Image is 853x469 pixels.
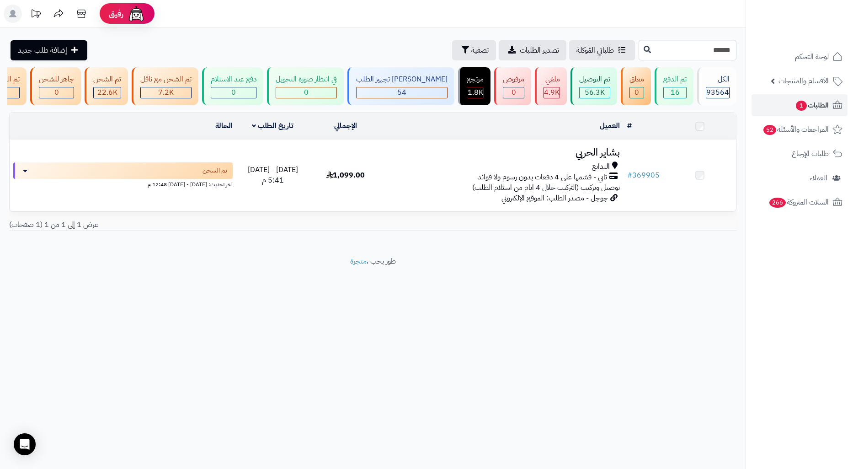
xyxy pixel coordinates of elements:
[97,87,117,98] span: 22.6K
[356,74,448,85] div: [PERSON_NAME] تجهيز الطلب
[28,67,83,105] a: جاهز للشحن 0
[752,191,848,213] a: السلات المتروكة266
[600,120,620,131] a: العميل
[634,87,639,98] span: 0
[200,67,265,105] a: دفع عند الاستلام 0
[627,120,632,131] a: #
[778,75,829,87] span: الأقسام والمنتجات
[695,67,738,105] a: الكل93564
[109,8,123,19] span: رفيق
[706,74,730,85] div: الكل
[795,50,829,63] span: لوحة التحكم
[544,87,560,98] div: 4944
[130,67,200,105] a: تم الشحن مع ناقل 7.2K
[499,40,566,60] a: تصدير الطلبات
[141,87,191,98] div: 7223
[763,125,776,135] span: 52
[629,74,644,85] div: معلق
[630,87,644,98] div: 0
[24,5,47,25] a: تحديثات المنصة
[501,193,608,204] span: جوجل - مصدر الطلب: الموقع الإلكتروني
[276,87,336,98] div: 0
[334,120,357,131] a: الإجمالي
[471,45,489,56] span: تصفية
[619,67,653,105] a: معلق 0
[211,87,256,98] div: 0
[544,87,560,98] span: 4.9K
[231,87,236,98] span: 0
[653,67,695,105] a: تم الدفع 16
[2,220,373,230] div: عرض 1 إلى 1 من 1 (1 صفحات)
[580,87,610,98] div: 56289
[503,74,524,85] div: مرفوض
[127,5,145,23] img: ai-face.png
[93,74,121,85] div: تم الشحن
[467,87,483,98] div: 1793
[627,170,660,181] a: #369905
[585,87,605,98] span: 56.3K
[579,74,610,85] div: تم التوصيل
[752,143,848,165] a: طلبات الإرجاع
[252,120,293,131] a: تاريخ الطلب
[664,87,686,98] div: 16
[248,164,298,186] span: [DATE] - [DATE] 5:41 م
[663,74,687,85] div: تم الدفع
[752,46,848,68] a: لوحة التحكم
[706,87,729,98] span: 93564
[795,99,829,112] span: الطلبات
[533,67,569,105] a: ملغي 4.9K
[671,87,680,98] span: 16
[304,87,309,98] span: 0
[11,40,87,60] a: إضافة طلب جديد
[520,45,559,56] span: تصدير الطلبات
[83,67,130,105] a: تم الشحن 22.6K
[769,198,786,208] span: 266
[492,67,533,105] a: مرفوض 0
[467,74,484,85] div: مرتجع
[203,166,227,175] span: تم الشحن
[468,87,483,98] span: 1.8K
[569,40,635,60] a: طلباتي المُوكلة
[346,67,456,105] a: [PERSON_NAME] تجهيز الطلب 54
[18,45,67,56] span: إضافة طلب جديد
[762,123,829,136] span: المراجعات والأسئلة
[276,74,337,85] div: في انتظار صورة التحويل
[478,172,607,183] span: تابي - قسّمها على 4 دفعات بدون رسوم ولا فوائد
[350,256,367,267] a: متجرة
[752,167,848,189] a: العملاء
[792,147,829,160] span: طلبات الإرجاع
[39,74,74,85] div: جاهز للشحن
[215,120,233,131] a: الحالة
[385,147,620,158] h3: بشاير الحربي
[796,101,807,111] span: 1
[211,74,256,85] div: دفع عند الاستلام
[140,74,192,85] div: تم الشحن مع ناقل
[752,119,848,140] a: المراجعات والأسئلة52
[14,433,36,455] div: Open Intercom Messenger
[472,182,620,193] span: توصيل وتركيب (التركيب خلال 4 ايام من استلام الطلب)
[592,162,610,172] span: البدايع
[357,87,447,98] div: 54
[512,87,516,98] span: 0
[54,87,59,98] span: 0
[752,94,848,116] a: الطلبات1
[158,87,174,98] span: 7.2K
[265,67,346,105] a: في انتظار صورة التحويل 0
[456,67,492,105] a: مرتجع 1.8K
[13,179,233,189] div: اخر تحديث: [DATE] - [DATE] 12:48 م
[94,87,121,98] div: 22571
[627,170,632,181] span: #
[768,196,829,209] span: السلات المتروكة
[569,67,619,105] a: تم التوصيل 56.3K
[810,172,827,184] span: العملاء
[503,87,524,98] div: 0
[397,87,406,98] span: 54
[326,170,365,181] span: 1,099.00
[576,45,614,56] span: طلباتي المُوكلة
[39,87,74,98] div: 0
[452,40,496,60] button: تصفية
[544,74,560,85] div: ملغي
